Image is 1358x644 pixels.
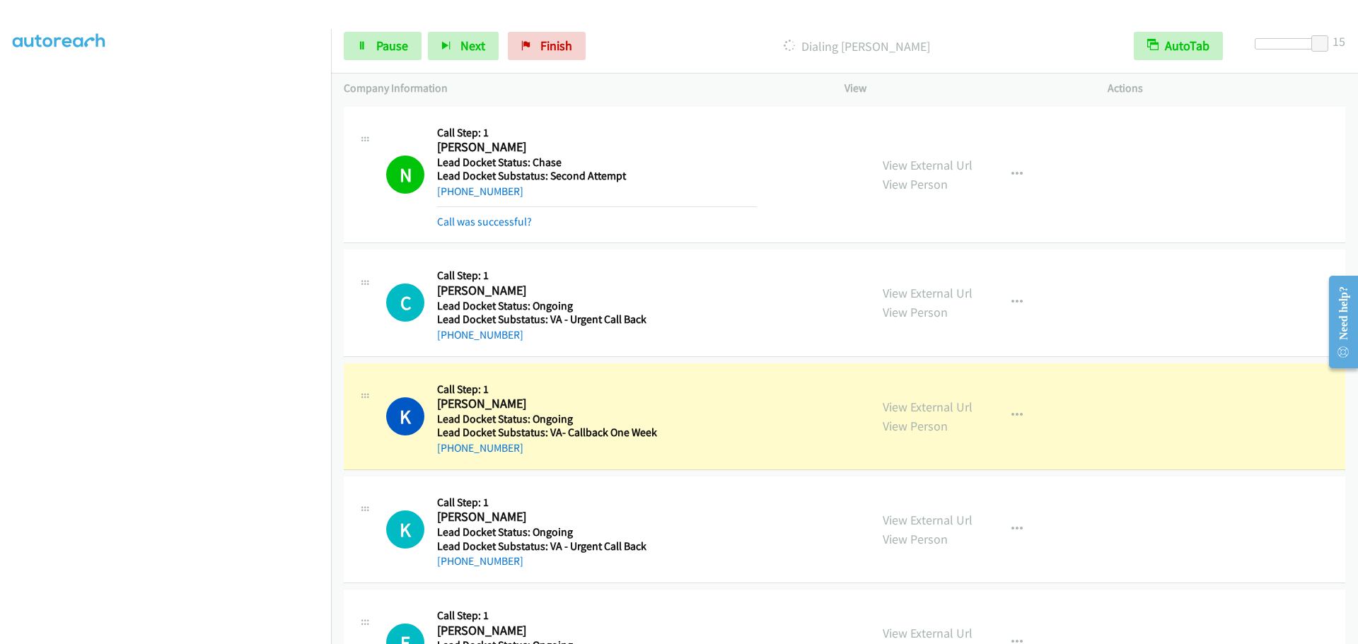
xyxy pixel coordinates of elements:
[386,510,424,549] h1: K
[437,426,757,440] h5: Lead Docket Substatus: VA- Callback One Week
[437,539,757,554] h5: Lead Docket Substatus: VA - Urgent Call Back
[437,156,757,170] h5: Lead Docket Status: Chase
[386,156,424,194] h1: N
[437,554,523,568] a: [PHONE_NUMBER]
[845,80,1082,97] p: View
[437,299,757,313] h5: Lead Docket Status: Ongoing
[437,139,757,156] h2: [PERSON_NAME]
[386,510,424,549] div: The call is yet to be attempted
[437,525,757,539] h5: Lead Docket Status: Ongoing
[437,609,762,623] h5: Call Step: 1
[437,312,757,327] h5: Lead Docket Substatus: VA - Urgent Call Back
[437,215,532,228] a: Call was successful?
[883,176,948,192] a: View Person
[344,32,422,60] a: Pause
[437,396,757,412] h2: [PERSON_NAME]
[386,283,424,322] h1: C
[883,531,948,547] a: View Person
[344,80,819,97] p: Company Information
[1108,80,1345,97] p: Actions
[605,37,1108,56] p: Dialing [PERSON_NAME]
[883,512,973,528] a: View External Url
[883,625,973,641] a: View External Url
[437,169,757,183] h5: Lead Docket Substatus: Second Attempt
[460,37,485,54] span: Next
[883,399,973,415] a: View External Url
[1134,32,1223,60] button: AutoTab
[437,496,757,510] h5: Call Step: 1
[437,269,757,283] h5: Call Step: 1
[437,412,757,426] h5: Lead Docket Status: Ongoing
[883,418,948,434] a: View Person
[376,37,408,54] span: Pause
[540,37,572,54] span: Finish
[437,382,757,397] h5: Call Step: 1
[508,32,586,60] a: Finish
[437,509,757,525] h2: [PERSON_NAME]
[1333,32,1345,51] div: 15
[428,32,499,60] button: Next
[386,397,424,435] h1: K
[437,441,523,455] a: [PHONE_NUMBER]
[437,185,523,198] a: [PHONE_NUMBER]
[883,157,973,173] a: View External Url
[883,304,948,320] a: View Person
[437,623,757,639] h2: [PERSON_NAME]
[883,285,973,301] a: View External Url
[437,126,757,140] h5: Call Step: 1
[437,328,523,341] a: [PHONE_NUMBER]
[437,283,757,299] h2: [PERSON_NAME]
[1317,266,1358,378] iframe: Resource Center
